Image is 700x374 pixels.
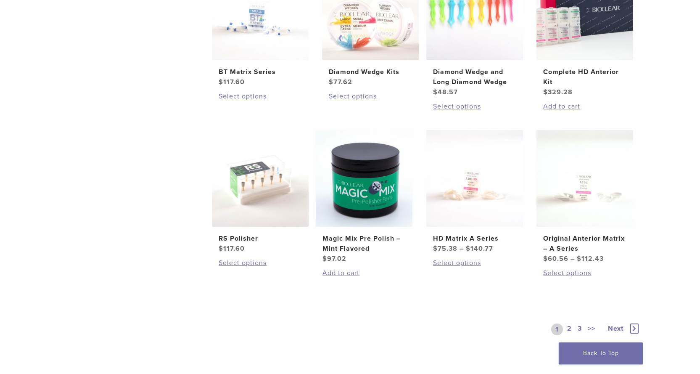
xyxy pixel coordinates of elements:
[543,255,548,263] span: $
[433,67,516,87] h2: Diamond Wedge and Long Diamond Wedge
[536,130,633,227] img: Original Anterior Matrix - A Series
[460,244,464,253] span: –
[543,88,573,96] bdi: 329.28
[571,255,575,263] span: –
[433,244,457,253] bdi: 75.38
[329,67,412,77] h2: Diamond Wedge Kits
[577,255,604,263] bdi: 112.43
[543,255,568,263] bdi: 60.56
[315,130,413,264] a: Magic Mix Pre Polish - Mint FlavoredMagic Mix Pre Polish – Mint Flavored $97.02
[565,324,573,335] a: 2
[219,78,223,86] span: $
[543,101,626,111] a: Add to cart: “Complete HD Anterior Kit”
[559,342,643,364] a: Back To Top
[543,67,626,87] h2: Complete HD Anterior Kit
[322,255,327,263] span: $
[433,233,516,244] h2: HD Matrix A Series
[433,258,516,268] a: Select options for “HD Matrix A Series”
[212,130,309,227] img: RS Polisher
[466,244,493,253] bdi: 140.77
[322,255,346,263] bdi: 97.02
[433,244,438,253] span: $
[433,88,438,96] span: $
[543,233,626,254] h2: Original Anterior Matrix – A Series
[551,324,563,335] a: 1
[219,244,223,253] span: $
[586,324,597,335] a: >>
[219,78,245,86] bdi: 117.60
[543,88,548,96] span: $
[433,101,516,111] a: Select options for “Diamond Wedge and Long Diamond Wedge”
[316,130,412,227] img: Magic Mix Pre Polish - Mint Flavored
[219,67,302,77] h2: BT Matrix Series
[219,258,302,268] a: Select options for “RS Polisher”
[426,130,523,227] img: HD Matrix A Series
[433,88,458,96] bdi: 48.57
[466,244,470,253] span: $
[219,244,245,253] bdi: 117.60
[577,255,581,263] span: $
[219,91,302,101] a: Select options for “BT Matrix Series”
[426,130,524,254] a: HD Matrix A SeriesHD Matrix A Series
[322,233,406,254] h2: Magic Mix Pre Polish – Mint Flavored
[329,91,412,101] a: Select options for “Diamond Wedge Kits”
[329,78,352,86] bdi: 77.62
[576,324,584,335] a: 3
[211,130,309,254] a: RS PolisherRS Polisher $117.60
[219,233,302,244] h2: RS Polisher
[608,324,623,333] span: Next
[543,268,626,278] a: Select options for “Original Anterior Matrix - A Series”
[329,78,333,86] span: $
[536,130,634,264] a: Original Anterior Matrix - A SeriesOriginal Anterior Matrix – A Series
[322,268,406,278] a: Add to cart: “Magic Mix Pre Polish - Mint Flavored”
